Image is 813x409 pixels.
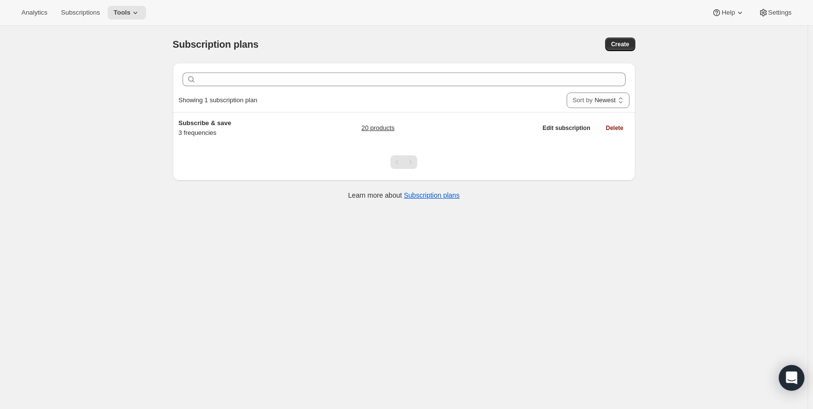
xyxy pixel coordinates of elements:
span: Subscriptions [61,9,100,17]
span: Help [721,9,735,17]
span: Delete [606,124,623,132]
button: Delete [600,121,629,135]
span: Create [611,40,629,48]
a: 20 products [361,123,394,133]
span: Edit subscription [542,124,590,132]
span: Settings [768,9,792,17]
button: Create [605,37,635,51]
span: Showing 1 subscription plan [179,96,258,104]
span: Subscribe & save [179,119,231,127]
span: Subscription plans [173,39,259,50]
button: Settings [753,6,797,19]
span: Tools [113,9,130,17]
p: Learn more about [348,190,460,200]
button: Analytics [16,6,53,19]
button: Tools [108,6,146,19]
button: Edit subscription [536,121,596,135]
nav: Pagination [390,155,417,169]
div: Open Intercom Messenger [779,365,805,391]
div: 3 frequencies [179,118,300,138]
span: Analytics [21,9,47,17]
a: Subscription plans [404,191,460,199]
button: Help [706,6,750,19]
button: Subscriptions [55,6,106,19]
